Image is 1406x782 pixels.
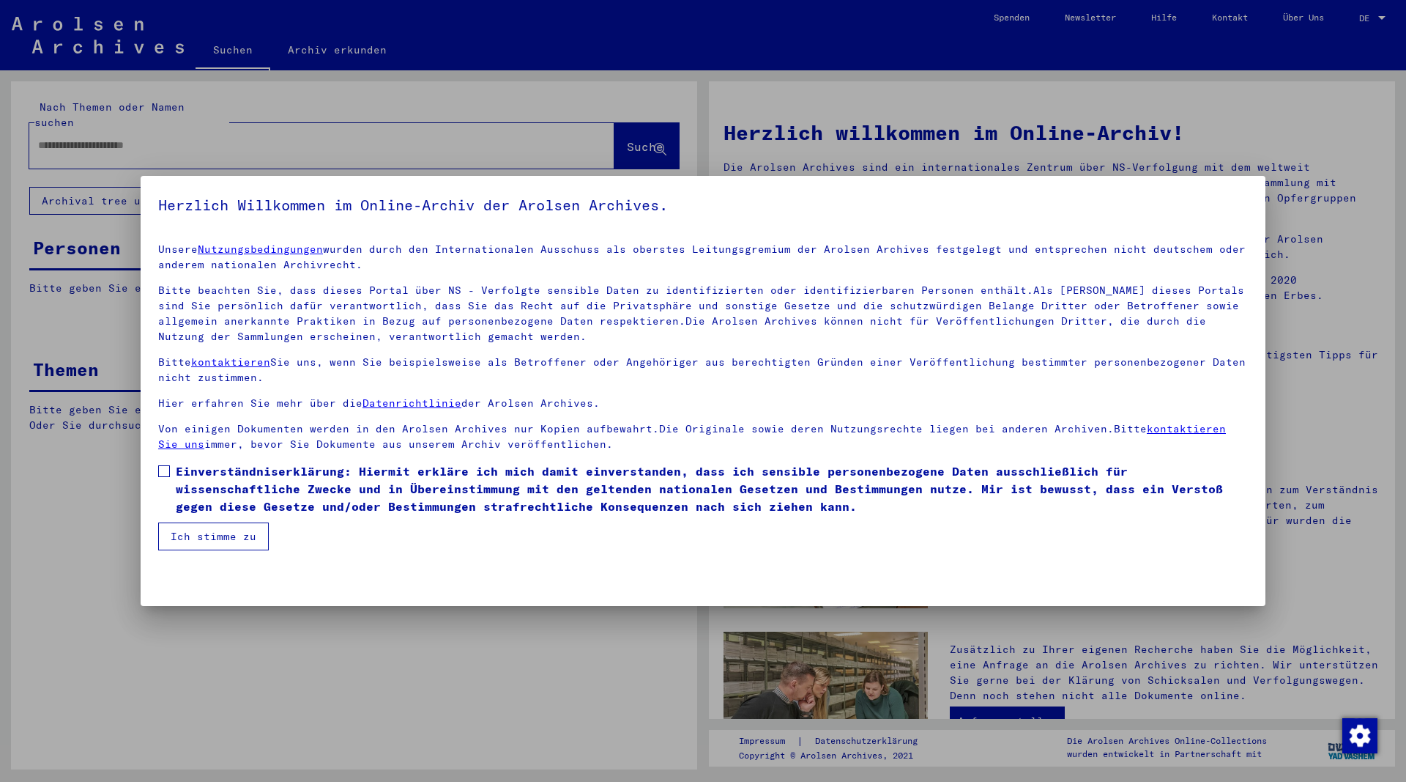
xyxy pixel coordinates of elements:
[158,283,1248,344] p: Bitte beachten Sie, dass dieses Portal über NS - Verfolgte sensible Daten zu identifizierten oder...
[158,396,1248,411] p: Hier erfahren Sie mehr über die der Arolsen Archives.
[158,355,1248,386] p: Bitte Sie uns, wenn Sie beispielsweise als Betroffener oder Angehöriger aus berechtigten Gründen ...
[158,193,1248,217] h5: Herzlich Willkommen im Online-Archiv der Arolsen Archives.
[198,243,323,256] a: Nutzungsbedingungen
[191,355,270,369] a: kontaktieren
[176,462,1248,515] span: Einverständniserklärung: Hiermit erkläre ich mich damit einverstanden, dass ich sensible personen...
[1342,718,1377,753] img: Zustimmung ändern
[158,242,1248,273] p: Unsere wurden durch den Internationalen Ausschuss als oberstes Leitungsgremium der Arolsen Archiv...
[158,421,1248,452] p: Von einigen Dokumenten werden in den Arolsen Archives nur Kopien aufbewahrt.Die Originale sowie d...
[158,523,269,550] button: Ich stimme zu
[362,396,461,410] a: Datenrichtlinie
